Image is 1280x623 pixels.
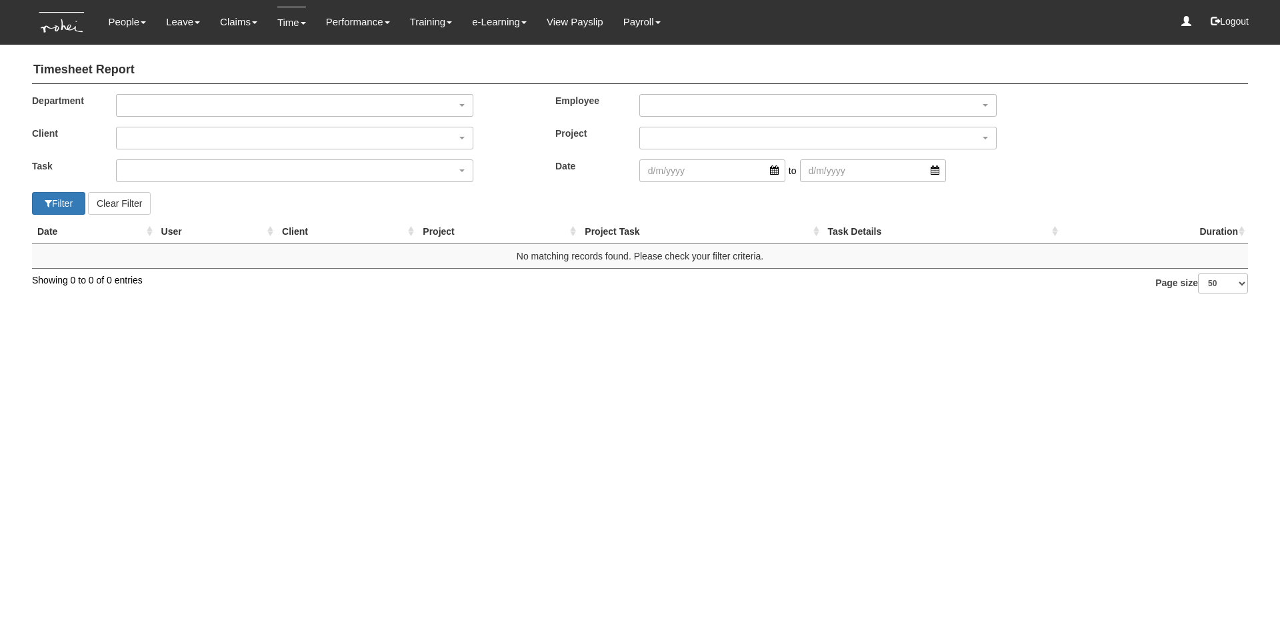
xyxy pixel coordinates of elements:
[32,57,1248,84] h4: Timesheet Report
[417,219,579,244] th: Project : activate to sort column ascending
[410,7,453,37] a: Training
[1061,219,1248,244] th: Duration : activate to sort column ascending
[326,7,390,37] a: Performance
[108,7,146,37] a: People
[32,243,1248,268] td: No matching records found. Please check your filter criteria.
[220,7,257,37] a: Claims
[277,7,306,38] a: Time
[823,219,1062,244] th: Task Details : activate to sort column ascending
[32,192,85,215] button: Filter
[579,219,822,244] th: Project Task : activate to sort column ascending
[545,127,629,140] label: Project
[156,219,277,244] th: User : activate to sort column ascending
[22,94,106,107] label: Department
[32,219,156,244] th: Date : activate to sort column ascending
[545,94,629,107] label: Employee
[166,7,200,37] a: Leave
[22,159,106,173] label: Task
[800,159,946,182] input: d/m/yyyy
[1198,273,1248,293] select: Page size
[1201,5,1258,37] button: Logout
[639,159,785,182] input: d/m/yyyy
[547,7,603,37] a: View Payslip
[1155,273,1248,293] label: Page size
[277,219,417,244] th: Client : activate to sort column ascending
[623,7,661,37] a: Payroll
[88,192,151,215] button: Clear Filter
[22,127,106,140] label: Client
[545,159,629,173] label: Date
[472,7,527,37] a: e-Learning
[785,159,800,182] span: to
